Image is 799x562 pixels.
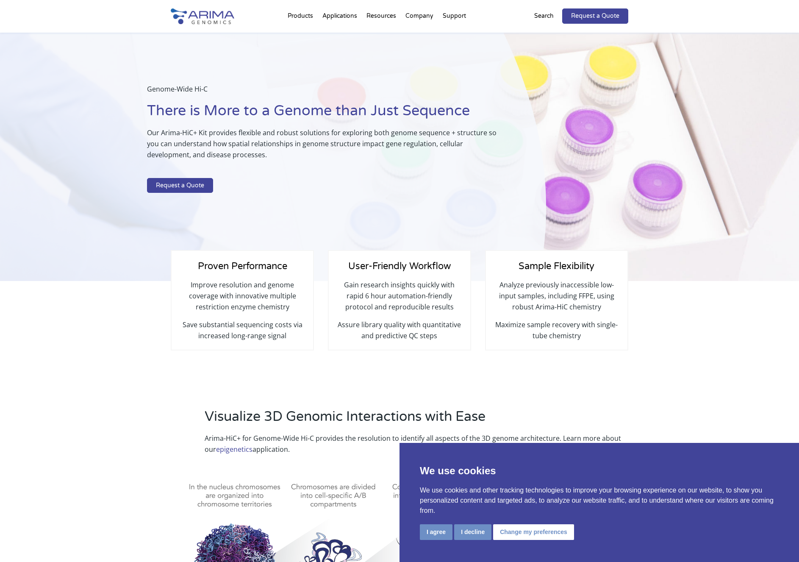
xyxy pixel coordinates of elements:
[147,178,213,193] a: Request a Quote
[519,261,594,272] span: Sample Flexibility
[420,463,779,479] p: We use cookies
[180,319,305,341] p: Save substantial sequencing costs via increased long-range signal
[205,433,628,455] p: Arima-HiC+ for Genome-Wide Hi-C provides the resolution to identify all aspects of the 3D genome ...
[198,261,287,272] span: Proven Performance
[216,445,252,454] a: epigenetics
[337,319,462,341] p: Assure library quality with quantitative and predictive QC steps
[420,524,452,540] button: I agree
[147,127,503,167] p: Our Arima-HiC+ Kit provides flexible and robust solutions for exploring both genome sequence + st...
[348,261,451,272] span: User-Friendly Workflow
[420,485,779,516] p: We use cookies and other tracking technologies to improve your browsing experience on our website...
[337,279,462,319] p: Gain research insights quickly with rapid 6 hour automation-friendly protocol and reproducible re...
[180,279,305,319] p: Improve resolution and genome coverage with innovative multiple restriction enzyme chemistry
[147,101,503,127] h1: There is More to a Genome than Just Sequence
[494,279,619,319] p: Analyze previously inaccessible low-input samples, including FFPE, using robust Arima-HiC chemistry
[205,407,628,433] h2: Visualize 3D Genomic Interactions with Ease
[494,319,619,341] p: Maximize sample recovery with single-tube chemistry
[147,83,503,101] p: Genome-Wide Hi-C
[534,11,554,22] p: Search
[454,524,491,540] button: I decline
[562,8,628,24] a: Request a Quote
[171,8,234,24] img: Arima-Genomics-logo
[493,524,574,540] button: Change my preferences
